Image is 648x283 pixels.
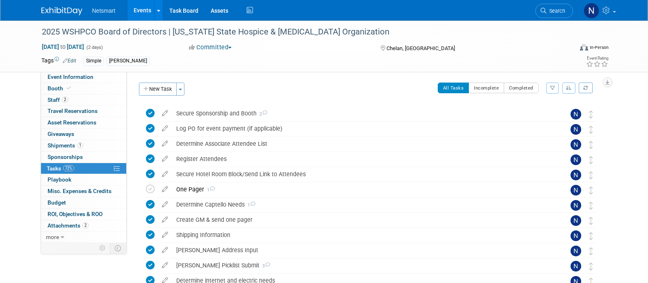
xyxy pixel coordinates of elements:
a: edit [158,246,172,254]
a: Playbook [41,174,126,185]
img: Nina Finn [571,170,581,180]
span: Misc. Expenses & Credits [48,188,111,194]
i: Move task [589,156,593,164]
div: Create GM & send one pager [172,213,554,227]
i: Move task [589,232,593,240]
img: Nina Finn [571,185,581,196]
span: Travel Reservations [48,108,98,114]
a: edit [158,186,172,193]
a: edit [158,231,172,239]
span: Shipments [48,142,83,149]
img: Format-Inperson.png [580,44,588,51]
a: edit [158,262,172,269]
img: Nina Finn [571,230,581,241]
a: edit [158,155,172,163]
a: Travel Reservations [41,106,126,117]
i: Move task [589,126,593,133]
img: Nina Finn [571,261,581,271]
i: Move task [589,141,593,149]
a: more [41,232,126,243]
img: Nina Finn [571,246,581,256]
div: Simple [84,57,104,65]
img: Nina Finn [571,215,581,226]
div: Event Rating [586,56,608,60]
a: Sponsorships [41,152,126,163]
button: All Tasks [438,83,469,93]
div: Log PO for event payment (if applicable) [172,122,554,136]
span: more [46,234,59,240]
span: 1 [245,202,255,208]
div: [PERSON_NAME] Address Input [172,243,554,257]
i: Move task [589,262,593,270]
span: [DATE] [DATE] [41,43,84,51]
td: Toggle Event Tabs [109,243,126,253]
div: Event Format [525,43,609,55]
a: Tasks72% [41,163,126,174]
span: Booth [48,85,73,92]
i: Move task [589,186,593,194]
span: 72% [63,165,74,171]
img: Nina Finn [571,109,581,120]
a: edit [158,140,172,147]
a: edit [158,216,172,223]
a: Refresh [579,83,593,93]
span: 2 [62,97,68,103]
span: (2 days) [86,45,103,50]
div: Secure Hotel Room Block/Send Link to Attendees [172,167,554,181]
span: Staff [48,97,68,103]
span: Chelan, [GEOGRAPHIC_DATA] [387,45,455,51]
span: 2 [257,111,267,117]
div: Register Attendees [172,152,554,166]
a: Misc. Expenses & Credits [41,186,126,197]
img: Nina Finn [571,124,581,135]
span: Tasks [47,165,74,172]
span: 1 [77,142,83,148]
img: Nina Finn [571,139,581,150]
span: 3 [259,263,270,269]
div: One Pager [172,182,554,196]
a: Event Information [41,71,126,83]
span: 2 [82,222,89,228]
a: Attachments2 [41,220,126,231]
a: Budget [41,197,126,208]
span: Asset Reservations [48,119,96,126]
div: [PERSON_NAME] Picklist Submit [172,258,554,272]
img: Nina Finn [584,3,599,18]
span: to [59,44,67,50]
span: ROI, Objectives & ROO [48,211,102,217]
div: In-Person [589,44,609,51]
img: ExhibitDay [41,7,82,15]
span: Playbook [48,176,71,183]
span: Event Information [48,74,93,80]
button: Completed [504,83,539,93]
a: edit [158,125,172,132]
button: Incomplete [468,83,504,93]
a: edit [158,170,172,178]
i: Move task [589,171,593,179]
div: 2025 WSHPCO Board of Directors | [US_STATE] State Hospice & [MEDICAL_DATA] Organization [39,25,561,39]
a: Search [535,4,573,18]
td: Tags [41,56,76,66]
span: Sponsorships [48,154,83,160]
i: Booth reservation complete [67,86,71,90]
button: Committed [186,43,235,52]
span: Netsmart [92,7,116,14]
i: Move task [589,202,593,209]
div: Shipping Information [172,228,554,242]
a: ROI, Objectives & ROO [41,209,126,220]
a: Edit [63,58,76,64]
i: Move task [589,247,593,255]
div: [PERSON_NAME] [107,57,150,65]
div: Determine Associate Attendee List [172,137,554,151]
button: New Task [139,83,177,96]
td: Personalize Event Tab Strip [95,243,110,253]
i: Move task [589,110,593,118]
a: Shipments1 [41,140,126,151]
img: Nina Finn [571,200,581,211]
a: edit [158,201,172,208]
div: Determine Captello Needs [172,198,554,212]
span: Search [546,8,565,14]
a: Asset Reservations [41,117,126,128]
a: Booth [41,83,126,94]
img: Nina Finn [571,154,581,165]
